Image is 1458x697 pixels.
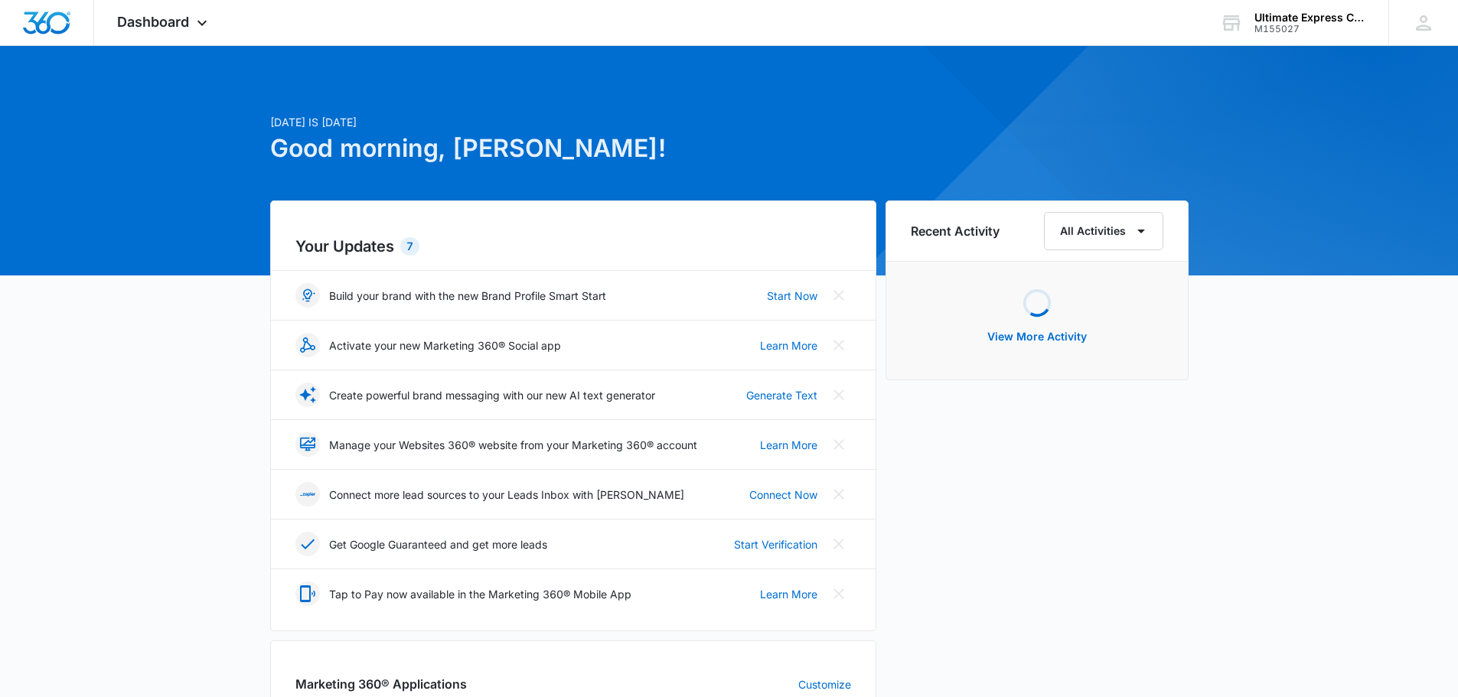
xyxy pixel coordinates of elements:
[798,676,851,692] a: Customize
[329,288,606,304] p: Build your brand with the new Brand Profile Smart Start
[1044,212,1163,250] button: All Activities
[1254,11,1366,24] div: account name
[329,337,561,353] p: Activate your new Marketing 360® Social app
[760,586,817,602] a: Learn More
[827,283,851,308] button: Close
[827,383,851,407] button: Close
[329,487,684,503] p: Connect more lead sources to your Leads Inbox with [PERSON_NAME]
[270,114,876,130] p: [DATE] is [DATE]
[749,487,817,503] a: Connect Now
[270,130,876,167] h1: Good morning, [PERSON_NAME]!
[329,536,547,552] p: Get Google Guaranteed and get more leads
[1254,24,1366,34] div: account id
[972,318,1102,355] button: View More Activity
[329,387,655,403] p: Create powerful brand messaging with our new AI text generator
[767,288,817,304] a: Start Now
[734,536,817,552] a: Start Verification
[295,235,851,258] h2: Your Updates
[400,237,419,256] div: 7
[827,333,851,357] button: Close
[827,482,851,506] button: Close
[827,532,851,556] button: Close
[827,432,851,457] button: Close
[760,337,817,353] a: Learn More
[827,581,851,606] button: Close
[329,437,697,453] p: Manage your Websites 360® website from your Marketing 360® account
[911,222,1000,240] h6: Recent Activity
[117,14,189,30] span: Dashboard
[746,387,817,403] a: Generate Text
[760,437,817,453] a: Learn More
[295,675,467,693] h2: Marketing 360® Applications
[329,586,631,602] p: Tap to Pay now available in the Marketing 360® Mobile App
